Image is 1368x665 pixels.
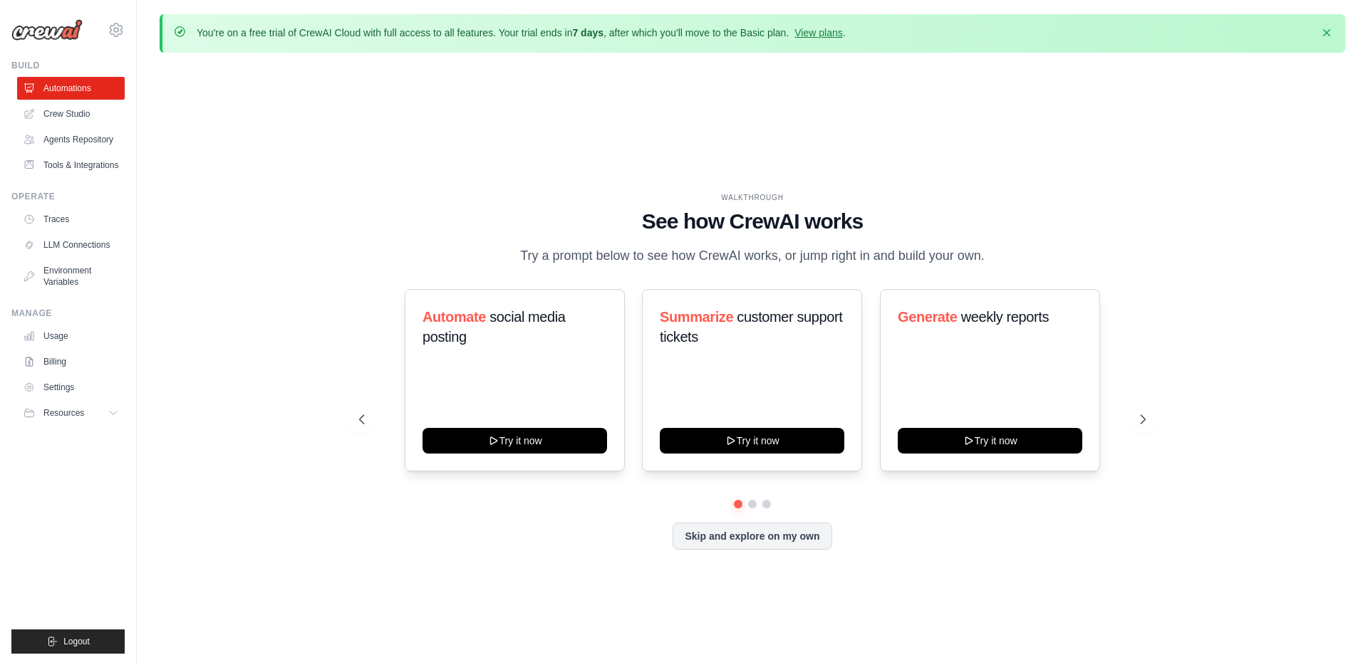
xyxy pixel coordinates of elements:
[423,309,566,345] span: social media posting
[960,309,1048,325] span: weekly reports
[17,208,125,231] a: Traces
[794,27,842,38] a: View plans
[660,309,733,325] span: Summarize
[572,27,603,38] strong: 7 days
[17,259,125,293] a: Environment Variables
[17,350,125,373] a: Billing
[660,309,842,345] span: customer support tickets
[17,77,125,100] a: Automations
[359,209,1146,234] h1: See how CrewAI works
[17,128,125,151] a: Agents Repository
[1297,597,1368,665] div: Widget συνομιλίας
[423,428,607,454] button: Try it now
[673,523,831,550] button: Skip and explore on my own
[63,636,90,647] span: Logout
[17,154,125,177] a: Tools & Integrations
[898,428,1082,454] button: Try it now
[660,428,844,454] button: Try it now
[17,325,125,347] a: Usage
[359,192,1146,203] div: WALKTHROUGH
[11,60,125,71] div: Build
[11,19,83,41] img: Logo
[197,26,846,40] p: You're on a free trial of CrewAI Cloud with full access to all features. Your trial ends in , aft...
[1297,597,1368,665] iframe: Chat Widget
[17,376,125,399] a: Settings
[17,234,125,256] a: LLM Connections
[11,308,125,319] div: Manage
[898,309,958,325] span: Generate
[17,402,125,424] button: Resources
[11,629,125,654] button: Logout
[11,191,125,202] div: Operate
[17,103,125,125] a: Crew Studio
[513,246,992,266] p: Try a prompt below to see how CrewAI works, or jump right in and build your own.
[43,407,84,419] span: Resources
[423,309,486,325] span: Automate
